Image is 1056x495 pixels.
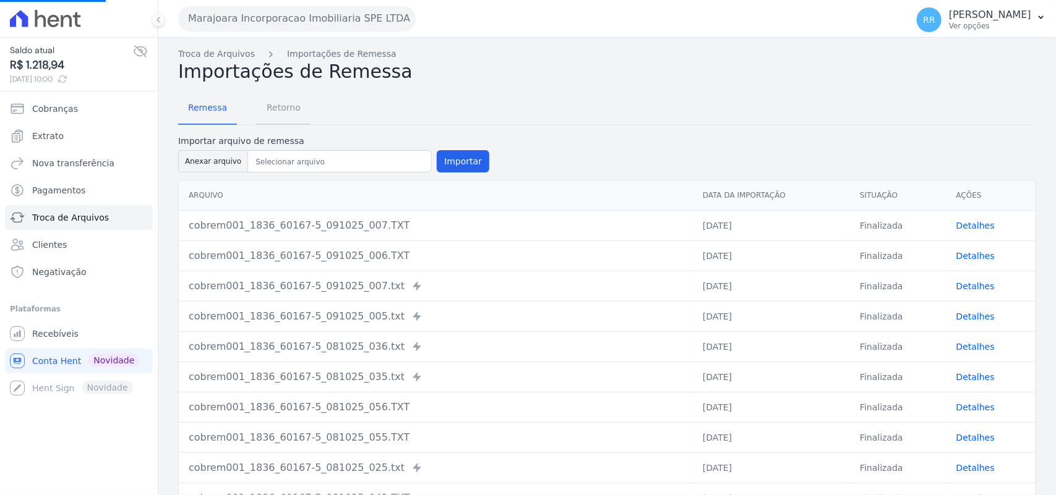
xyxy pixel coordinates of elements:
[179,180,693,211] th: Arquivo
[850,180,947,211] th: Situação
[850,240,947,271] td: Finalizada
[32,328,79,340] span: Recebíveis
[956,463,995,473] a: Detalhes
[10,44,133,57] span: Saldo atual
[10,57,133,74] span: R$ 1.218,94
[693,392,850,422] td: [DATE]
[189,400,683,415] div: cobrem001_1836_60167-5_081025_056.TXT
[850,271,947,301] td: Finalizada
[181,95,234,120] span: Remessa
[850,452,947,483] td: Finalizada
[32,157,114,169] span: Nova transferência
[693,180,850,211] th: Data da Importação
[257,93,311,125] a: Retorno
[693,422,850,452] td: [DATE]
[32,184,85,197] span: Pagamentos
[850,301,947,331] td: Finalizada
[850,392,947,422] td: Finalizada
[5,232,153,257] a: Clientes
[956,281,995,291] a: Detalhes
[956,342,995,352] a: Detalhes
[5,178,153,203] a: Pagamentos
[178,61,1036,83] h2: Importações de Remessa
[189,430,683,445] div: cobrem001_1836_60167-5_081025_055.TXT
[437,150,489,172] button: Importar
[956,402,995,412] a: Detalhes
[850,210,947,240] td: Finalizada
[5,260,153,284] a: Negativação
[923,15,935,24] span: RR
[907,2,1056,37] button: RR [PERSON_NAME] Ver opções
[956,433,995,442] a: Detalhes
[850,422,947,452] td: Finalizada
[189,339,683,354] div: cobrem001_1836_60167-5_081025_036.txt
[178,135,489,148] label: Importar arquivo de remessa
[693,301,850,331] td: [DATE]
[32,266,87,278] span: Negativação
[287,48,397,61] a: Importações de Remessa
[189,309,683,324] div: cobrem001_1836_60167-5_091025_005.txt
[32,211,109,224] span: Troca de Arquivos
[956,251,995,261] a: Detalhes
[693,210,850,240] td: [DATE]
[10,96,148,400] nav: Sidebar
[189,218,683,233] div: cobrem001_1836_60167-5_091025_007.TXT
[693,452,850,483] td: [DATE]
[956,311,995,321] a: Detalhes
[693,331,850,362] td: [DATE]
[251,154,429,169] input: Selecionar arquivo
[189,370,683,384] div: cobrem001_1836_60167-5_081025_035.txt
[10,302,148,316] div: Plataformas
[178,150,248,172] button: Anexar arquivo
[259,95,308,120] span: Retorno
[88,353,139,367] span: Novidade
[947,180,1036,211] th: Ações
[32,130,64,142] span: Extrato
[32,103,78,115] span: Cobranças
[850,331,947,362] td: Finalizada
[32,355,81,367] span: Conta Hent
[850,362,947,392] td: Finalizada
[5,151,153,176] a: Nova transferência
[189,248,683,263] div: cobrem001_1836_60167-5_091025_006.TXT
[949,9,1031,21] p: [PERSON_NAME]
[956,221,995,231] a: Detalhes
[5,124,153,148] a: Extrato
[189,279,683,294] div: cobrem001_1836_60167-5_091025_007.txt
[5,205,153,230] a: Troca de Arquivos
[178,93,237,125] a: Remessa
[693,240,850,271] td: [DATE]
[693,271,850,301] td: [DATE]
[189,460,683,475] div: cobrem001_1836_60167-5_081025_025.txt
[178,6,416,31] button: Marajoara Incorporacao Imobiliaria SPE LTDA
[10,74,133,85] span: [DATE] 10:00
[178,48,1036,61] nav: Breadcrumb
[5,321,153,346] a: Recebíveis
[5,96,153,121] a: Cobranças
[693,362,850,392] td: [DATE]
[5,349,153,373] a: Conta Hent Novidade
[32,239,67,251] span: Clientes
[178,48,255,61] a: Troca de Arquivos
[949,21,1031,31] p: Ver opções
[956,372,995,382] a: Detalhes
